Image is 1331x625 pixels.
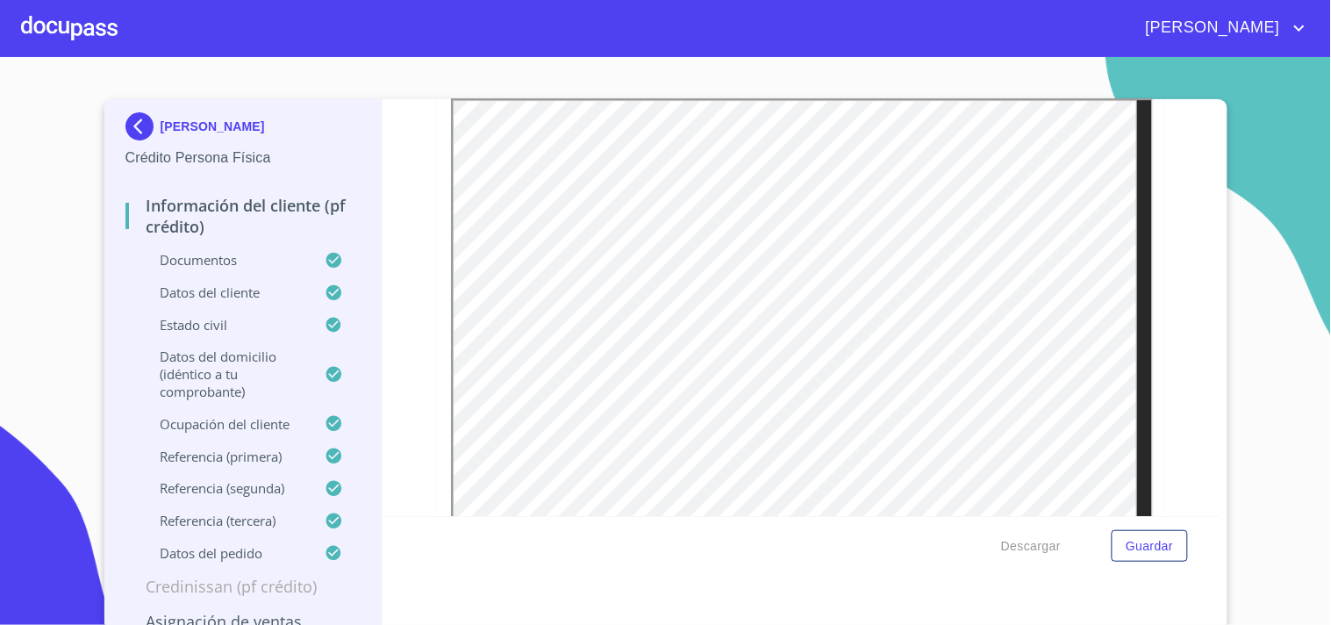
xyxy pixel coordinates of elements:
[125,112,361,147] div: [PERSON_NAME]
[125,251,326,269] p: Documentos
[1001,535,1061,557] span: Descargar
[125,544,326,562] p: Datos del pedido
[125,112,161,140] img: Docupass spot blue
[125,512,326,529] p: Referencia (tercera)
[451,98,1154,571] iframe: Constancia de situación fiscal
[125,479,326,497] p: Referencia (segunda)
[994,530,1068,563] button: Descargar
[125,147,361,169] p: Crédito Persona Física
[125,415,326,433] p: Ocupación del Cliente
[125,195,361,237] p: Información del cliente (PF crédito)
[1133,14,1310,42] button: account of current user
[125,448,326,465] p: Referencia (primera)
[125,348,326,400] p: Datos del domicilio (idéntico a tu comprobante)
[125,316,326,334] p: Estado Civil
[125,576,361,597] p: Credinissan (PF crédito)
[1133,14,1289,42] span: [PERSON_NAME]
[125,284,326,301] p: Datos del cliente
[1126,535,1173,557] span: Guardar
[1112,530,1187,563] button: Guardar
[161,119,265,133] p: [PERSON_NAME]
